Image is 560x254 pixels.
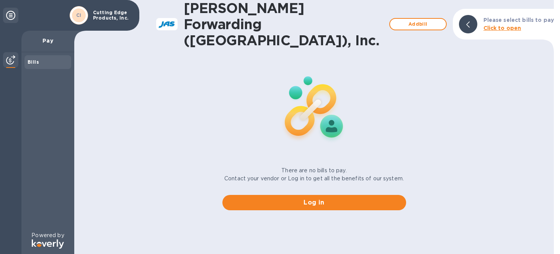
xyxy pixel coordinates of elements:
[389,18,447,30] button: Addbill
[28,59,39,65] b: Bills
[93,10,131,21] p: Cutting Edge Products, Inc.
[222,195,406,210] button: Log in
[28,37,68,45] p: Pay
[76,12,82,18] b: CI
[229,198,400,207] span: Log in
[32,239,64,249] img: Logo
[31,231,64,239] p: Powered by
[483,25,521,31] b: Click to open
[224,167,404,183] p: There are no bills to pay. Contact your vendor or Log in to get all the benefits of our system.
[396,20,440,29] span: Add bill
[483,17,554,23] b: Please select bills to pay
